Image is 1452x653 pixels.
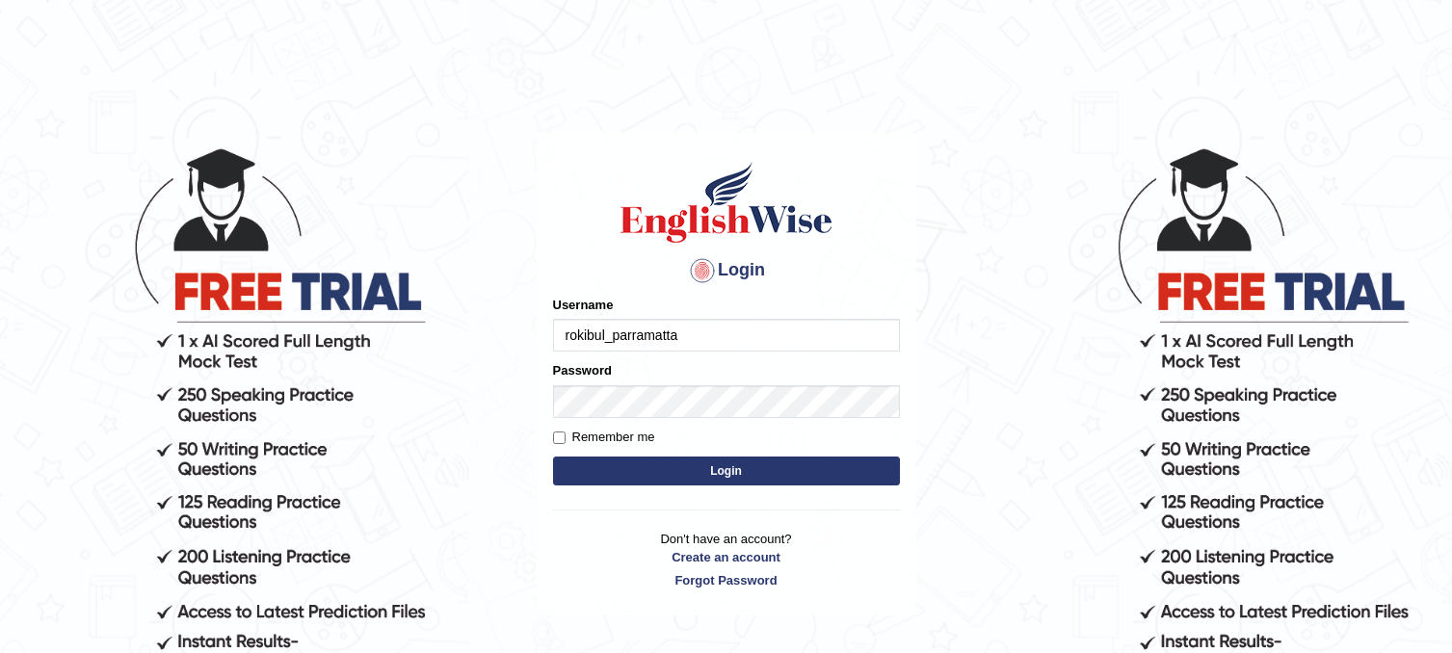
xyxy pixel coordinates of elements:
[553,431,566,444] input: Remember me
[553,571,900,589] a: Forgot Password
[553,428,655,447] label: Remember me
[553,457,900,485] button: Login
[553,296,614,314] label: Username
[617,159,836,246] img: Logo of English Wise sign in for intelligent practice with AI
[553,361,612,379] label: Password
[553,530,900,589] p: Don't have an account?
[553,548,900,566] a: Create an account
[553,255,900,286] h4: Login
